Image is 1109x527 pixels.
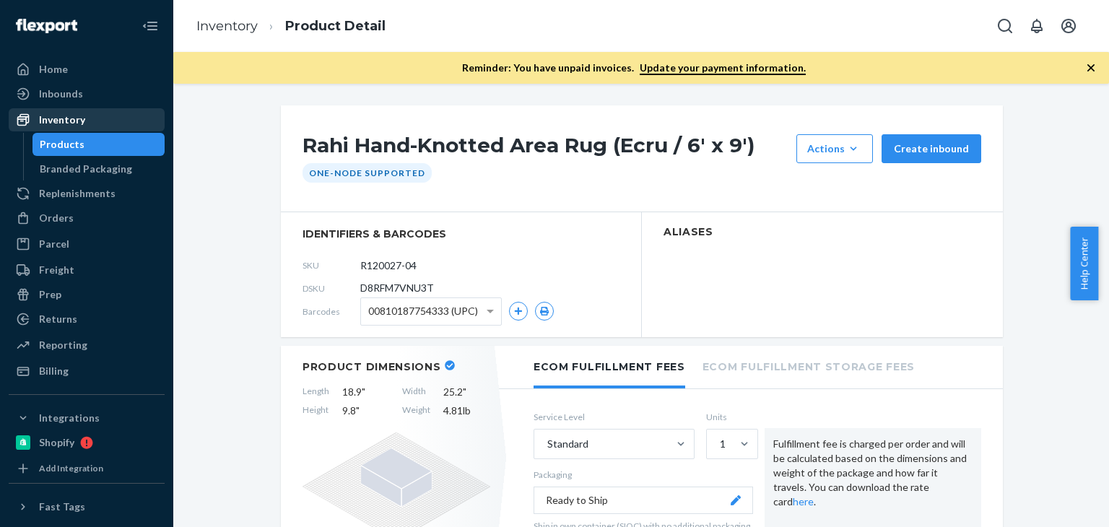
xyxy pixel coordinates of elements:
[9,334,165,357] a: Reporting
[463,386,466,398] span: "
[9,206,165,230] a: Orders
[534,487,753,514] button: Ready to Ship
[402,385,430,399] span: Width
[9,308,165,331] a: Returns
[39,62,68,77] div: Home
[39,462,103,474] div: Add Integration
[991,12,1019,40] button: Open Search Box
[443,404,490,418] span: 4.81 lb
[765,428,981,526] div: Fulfillment fee is charged per order and will be calculated based on the dimensions and weight of...
[303,282,360,295] span: DSKU
[9,283,165,306] a: Prep
[9,108,165,131] a: Inventory
[882,134,981,163] button: Create inbound
[9,258,165,282] a: Freight
[39,500,85,514] div: Fast Tags
[664,227,981,238] h2: Aliases
[39,113,85,127] div: Inventory
[303,163,432,183] div: One-Node Supported
[534,469,753,481] p: Packaging
[39,186,116,201] div: Replenishments
[39,312,77,326] div: Returns
[9,360,165,383] a: Billing
[443,385,490,399] span: 25.2
[303,305,360,318] span: Barcodes
[39,211,74,225] div: Orders
[356,404,360,417] span: "
[9,58,165,81] a: Home
[720,437,726,451] div: 1
[303,134,789,163] h1: Rahi Hand-Knotted Area Rug (Ecru / 6' x 9')
[39,287,61,302] div: Prep
[303,360,441,373] h2: Product Dimensions
[706,411,753,423] label: Units
[402,404,430,418] span: Weight
[196,18,258,34] a: Inventory
[362,386,365,398] span: "
[793,495,814,508] a: here
[40,162,132,176] div: Branded Packaging
[39,411,100,425] div: Integrations
[1022,12,1051,40] button: Open notifications
[285,18,386,34] a: Product Detail
[462,61,806,75] p: Reminder: You have unpaid invoices.
[1054,12,1083,40] button: Open account menu
[368,299,478,323] span: 00810187754333 (UPC)
[32,157,165,180] a: Branded Packaging
[534,346,685,388] li: Ecom Fulfillment Fees
[9,182,165,205] a: Replenishments
[546,437,547,451] input: Standard
[640,61,806,75] a: Update your payment information.
[39,237,69,251] div: Parcel
[360,281,434,295] span: D8RFM7VNU3T
[303,385,329,399] span: Length
[303,227,619,241] span: identifiers & barcodes
[32,133,165,156] a: Products
[136,12,165,40] button: Close Navigation
[9,431,165,454] a: Shopify
[39,364,69,378] div: Billing
[185,5,397,48] ol: breadcrumbs
[9,495,165,518] button: Fast Tags
[796,134,873,163] button: Actions
[534,411,695,423] label: Service Level
[718,437,720,451] input: 1
[703,346,915,386] li: Ecom Fulfillment Storage Fees
[303,259,360,271] span: SKU
[40,137,84,152] div: Products
[9,460,165,477] a: Add Integration
[9,232,165,256] a: Parcel
[39,338,87,352] div: Reporting
[1070,227,1098,300] button: Help Center
[16,19,77,33] img: Flexport logo
[807,141,862,156] div: Actions
[39,435,74,450] div: Shopify
[303,404,329,418] span: Height
[9,406,165,430] button: Integrations
[39,263,74,277] div: Freight
[342,385,389,399] span: 18.9
[547,437,588,451] div: Standard
[39,87,83,101] div: Inbounds
[9,82,165,105] a: Inbounds
[342,404,389,418] span: 9.8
